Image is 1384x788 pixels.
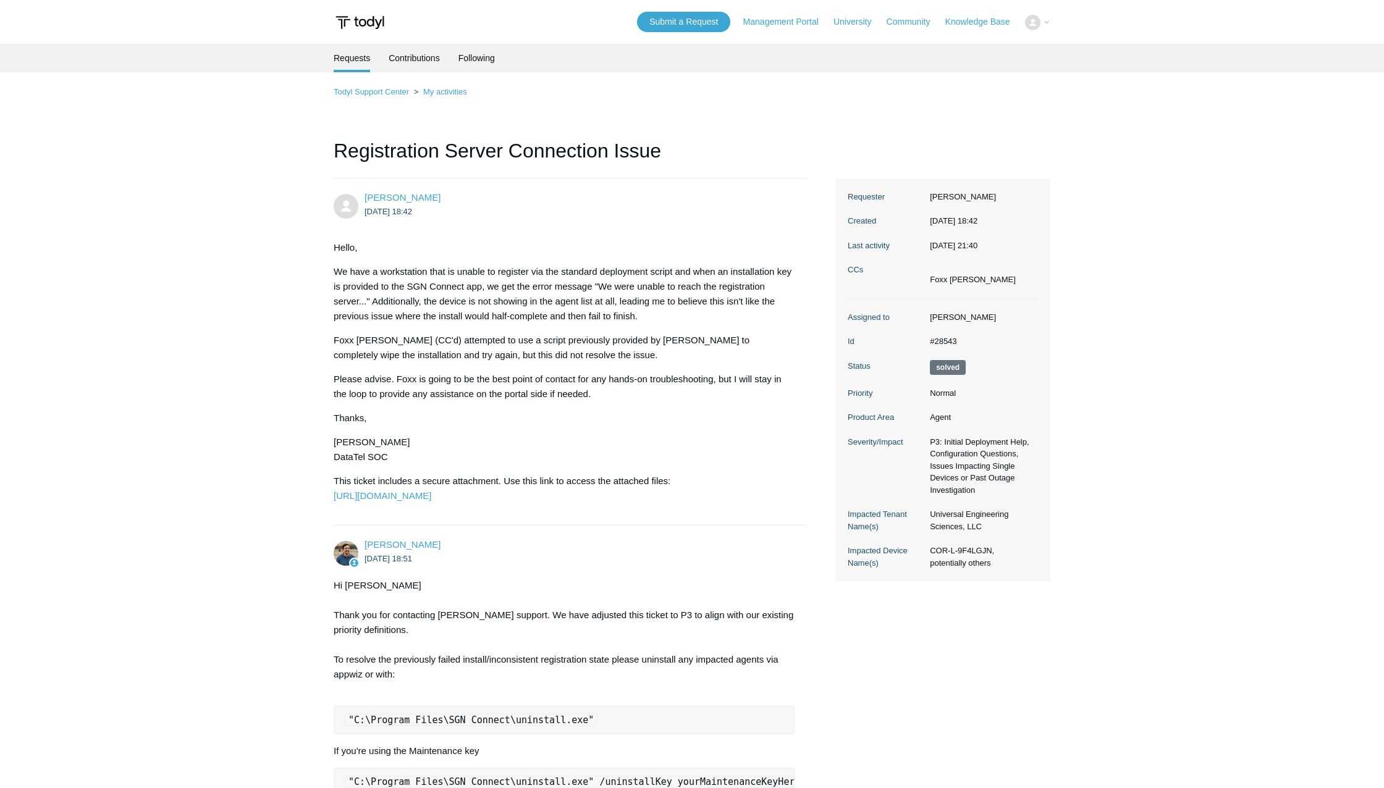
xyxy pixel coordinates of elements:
a: My activities [423,87,467,96]
p: Please advise. Foxx is going to be the best point of contact for any hands-on troubleshooting, bu... [334,372,795,401]
time: 2025-09-30T18:51:36Z [365,554,412,563]
a: [PERSON_NAME] [365,539,441,550]
dt: Product Area [848,411,924,424]
p: This ticket includes a secure attachment. Use this link to access the attached files: [334,474,795,503]
p: [PERSON_NAME] DataTel SOC [334,435,795,464]
dt: Assigned to [848,311,924,324]
dd: P3: Initial Deployment Help, Configuration Questions, Issues Impacting Single Devices or Past Out... [924,436,1038,497]
a: Knowledge Base [945,15,1023,28]
p: We have a workstation that is unable to register via the standard deployment script and when an i... [334,264,795,324]
p: Thanks, [334,411,795,425]
dt: Impacted Device Name(s) [848,545,924,569]
p: Hello, [334,240,795,255]
dt: CCs [848,264,924,276]
a: University [833,15,884,28]
code: "C:\Program Files\SGN Connect\uninstall.exe" [345,714,597,726]
a: Management Portal [743,15,831,28]
dt: Impacted Tenant Name(s) [848,508,924,532]
code: "C:\Program Files\SGN Connect\uninstall.exe" /uninstallKey yourMaintenanceKeyHere [345,776,804,788]
time: 2025-09-30T18:42:40Z [365,207,412,216]
time: 2025-09-30T21:40:46+00:00 [930,241,977,250]
dt: Status [848,360,924,372]
span: Spencer Grissom [365,539,441,550]
a: [URL][DOMAIN_NAME] [334,490,431,501]
dt: Severity/Impact [848,436,924,448]
li: My activities [411,87,467,96]
a: Community [887,15,943,28]
p: Foxx [PERSON_NAME] (CC'd) attempted to use a script previously provided by [PERSON_NAME] to compl... [334,333,795,363]
time: 2025-09-30T18:42:40+00:00 [930,216,977,225]
dd: COR-L-9F4LGJN, potentially others [924,545,1038,569]
a: [PERSON_NAME] [365,192,441,203]
dd: Agent [924,411,1038,424]
span: Sam Binsacca [365,192,441,203]
dd: [PERSON_NAME] [924,191,1038,203]
dd: Universal Engineering Sciences, LLC [924,508,1038,532]
dt: Requester [848,191,924,203]
dt: Created [848,215,924,227]
a: Contributions [389,44,440,72]
li: Foxx Bailey [930,274,1016,286]
h1: Registration Server Connection Issue [334,136,807,178]
dd: #28543 [924,335,1038,348]
a: Following [458,44,495,72]
a: Todyl Support Center [334,87,409,96]
li: Requests [334,44,370,72]
dd: [PERSON_NAME] [924,311,1038,324]
dt: Priority [848,387,924,400]
dt: Id [848,335,924,348]
img: Todyl Support Center Help Center home page [334,11,386,34]
span: This request has been solved [930,360,966,375]
li: Todyl Support Center [334,87,411,96]
a: Submit a Request [637,12,730,32]
dd: Normal [924,387,1038,400]
dt: Last activity [848,240,924,252]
